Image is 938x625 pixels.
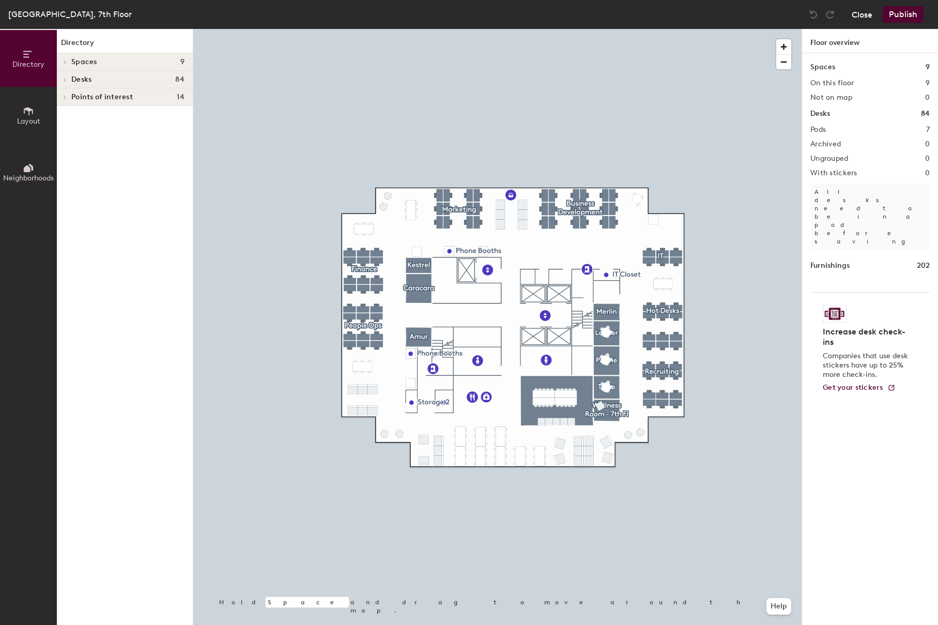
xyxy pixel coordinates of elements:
h2: On this floor [810,79,854,87]
h1: Directory [57,37,193,53]
span: 84 [175,75,184,84]
h2: With stickers [810,169,857,177]
h2: 9 [926,79,930,87]
span: 9 [180,58,184,66]
h2: 0 [925,94,930,102]
h2: 0 [925,169,930,177]
span: Directory [12,60,44,69]
span: 14 [177,93,184,101]
img: Redo [825,9,835,20]
h1: Spaces [810,62,835,73]
button: Publish [883,6,924,23]
p: Companies that use desk stickers have up to 25% more check-ins. [823,352,911,379]
h4: Increase desk check-ins [823,327,911,347]
h2: Not on map [810,94,852,102]
h1: 84 [921,108,930,119]
span: Neighborhoods [3,174,54,182]
img: Undo [808,9,819,20]
span: Get your stickers [823,383,883,392]
img: Sticker logo [823,305,847,323]
div: [GEOGRAPHIC_DATA], 7th Floor [8,8,132,21]
span: Spaces [71,58,97,66]
h2: Archived [810,140,841,148]
h2: 0 [925,140,930,148]
span: Points of interest [71,93,133,101]
h2: 7 [926,126,930,134]
button: Close [852,6,872,23]
p: All desks need to be in a pod before saving [810,184,930,250]
h1: Desks [810,108,830,119]
h1: Furnishings [810,260,850,271]
h2: Ungrouped [810,155,849,163]
a: Get your stickers [823,384,896,392]
h2: Pods [810,126,826,134]
span: Layout [17,117,40,126]
h2: 0 [925,155,930,163]
button: Help [766,598,791,615]
span: Desks [71,75,91,84]
h1: Floor overview [802,29,938,53]
h1: 202 [917,260,930,271]
h1: 9 [926,62,930,73]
